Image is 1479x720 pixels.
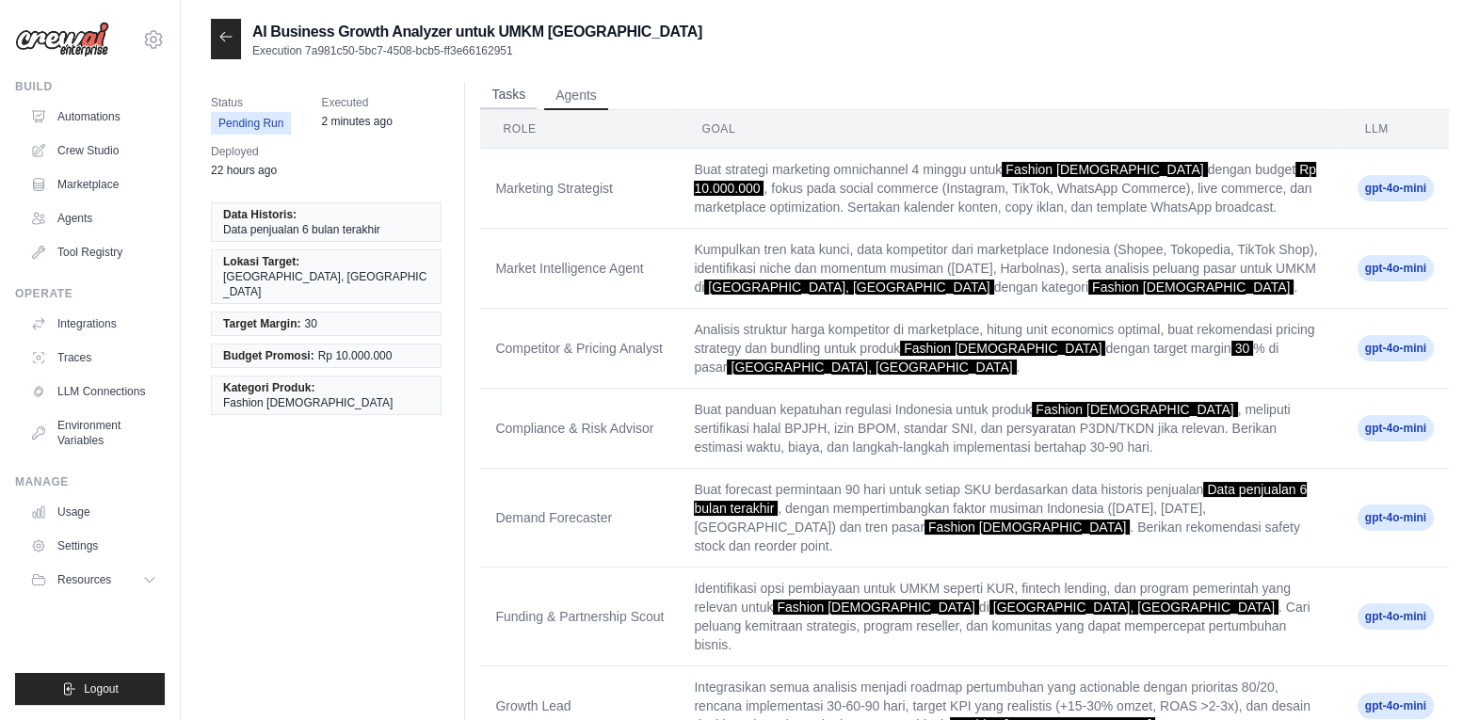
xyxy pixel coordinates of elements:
span: [GEOGRAPHIC_DATA], [GEOGRAPHIC_DATA] [704,280,993,295]
span: Target Margin: [223,316,300,331]
iframe: Chat Widget [1385,630,1479,720]
th: Goal [679,110,1342,149]
a: Crew Studio [23,136,165,166]
span: Fashion [DEMOGRAPHIC_DATA] [1032,402,1237,417]
a: Tool Registry [23,237,165,267]
a: Agents [23,203,165,233]
span: Kategori Produk: [223,380,314,395]
span: 30 [304,316,316,331]
span: Rp 10.000.000 [318,348,393,363]
span: Budget Promosi: [223,348,314,363]
td: Demand Forecaster [480,469,679,568]
td: Analisis struktur harga kompetitor di marketplace, hitung unit economics optimal, buat rekomendas... [679,309,1342,389]
time: August 22, 2025 at 00:00 WIB [321,115,392,128]
td: Market Intelligence Agent [480,229,679,309]
span: Fashion [DEMOGRAPHIC_DATA] [1002,162,1207,177]
span: Data Historis: [223,207,297,222]
span: gpt-4o-mini [1358,603,1434,630]
div: Build [15,79,165,94]
span: [GEOGRAPHIC_DATA], [GEOGRAPHIC_DATA] [727,360,1016,375]
span: Logout [84,681,119,696]
td: Compliance & Risk Advisor [480,389,679,469]
span: Data penjualan 6 bulan terakhir [223,222,380,237]
td: Buat strategi marketing omnichannel 4 minggu untuk dengan budget , fokus pada social commerce (In... [679,149,1342,229]
h2: AI Business Growth Analyzer untuk UMKM [GEOGRAPHIC_DATA] [252,21,702,43]
th: Role [480,110,679,149]
span: Resources [57,572,111,587]
span: Fashion [DEMOGRAPHIC_DATA] [924,520,1130,535]
td: Buat forecast permintaan 90 hari untuk setiap SKU berdasarkan data historis penjualan , dengan me... [679,469,1342,568]
a: Traces [23,343,165,373]
div: Manage [15,474,165,489]
td: Funding & Partnership Scout [480,568,679,666]
a: Marketplace [23,169,165,200]
img: Logo [15,22,109,57]
span: Rp 10.000.000 [694,162,1316,196]
span: gpt-4o-mini [1358,255,1434,281]
td: Kumpulkan tren kata kunci, data kompetitor dari marketplace Indonesia (Shopee, Tokopedia, TikTok ... [679,229,1342,309]
p: Execution 7a981c50-5bc7-4508-bcb5-ff3e66162951 [252,43,702,58]
span: gpt-4o-mini [1358,415,1434,441]
span: [GEOGRAPHIC_DATA], [GEOGRAPHIC_DATA] [223,269,429,299]
span: Pending Run [211,112,291,135]
td: Buat panduan kepatuhan regulasi Indonesia untuk produk , meliputi sertifikasi halal BPJPH, izin B... [679,389,1342,469]
div: Operate [15,286,165,301]
div: Widget Obrolan [1385,630,1479,720]
a: Integrations [23,309,165,339]
span: Status [211,93,291,112]
span: Fashion [DEMOGRAPHIC_DATA] [223,395,393,410]
span: Deployed [211,142,277,161]
td: Identifikasi opsi pembiayaan untuk UMKM seperti KUR, fintech lending, dan program pemerintah yang... [679,568,1342,666]
a: Automations [23,102,165,132]
span: gpt-4o-mini [1358,335,1434,361]
a: LLM Connections [23,376,165,407]
span: Fashion [DEMOGRAPHIC_DATA] [900,341,1105,356]
button: Resources [23,565,165,595]
span: Lokasi Target: [223,254,299,269]
span: Executed [321,93,392,112]
td: Competitor & Pricing Analyst [480,309,679,389]
th: LLM [1342,110,1449,149]
span: Fashion [DEMOGRAPHIC_DATA] [773,600,978,615]
span: gpt-4o-mini [1358,504,1434,531]
a: Settings [23,531,165,561]
time: August 21, 2025 at 02:22 WIB [211,164,277,177]
span: Fashion [DEMOGRAPHIC_DATA] [1088,280,1294,295]
span: gpt-4o-mini [1358,693,1434,719]
a: Usage [23,497,165,527]
a: Environment Variables [23,410,165,456]
button: Tasks [480,81,537,109]
td: Marketing Strategist [480,149,679,229]
button: Agents [544,82,608,110]
span: 30 [1231,341,1254,356]
span: gpt-4o-mini [1358,175,1434,201]
button: Logout [15,673,165,705]
span: [GEOGRAPHIC_DATA], [GEOGRAPHIC_DATA] [989,600,1278,615]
